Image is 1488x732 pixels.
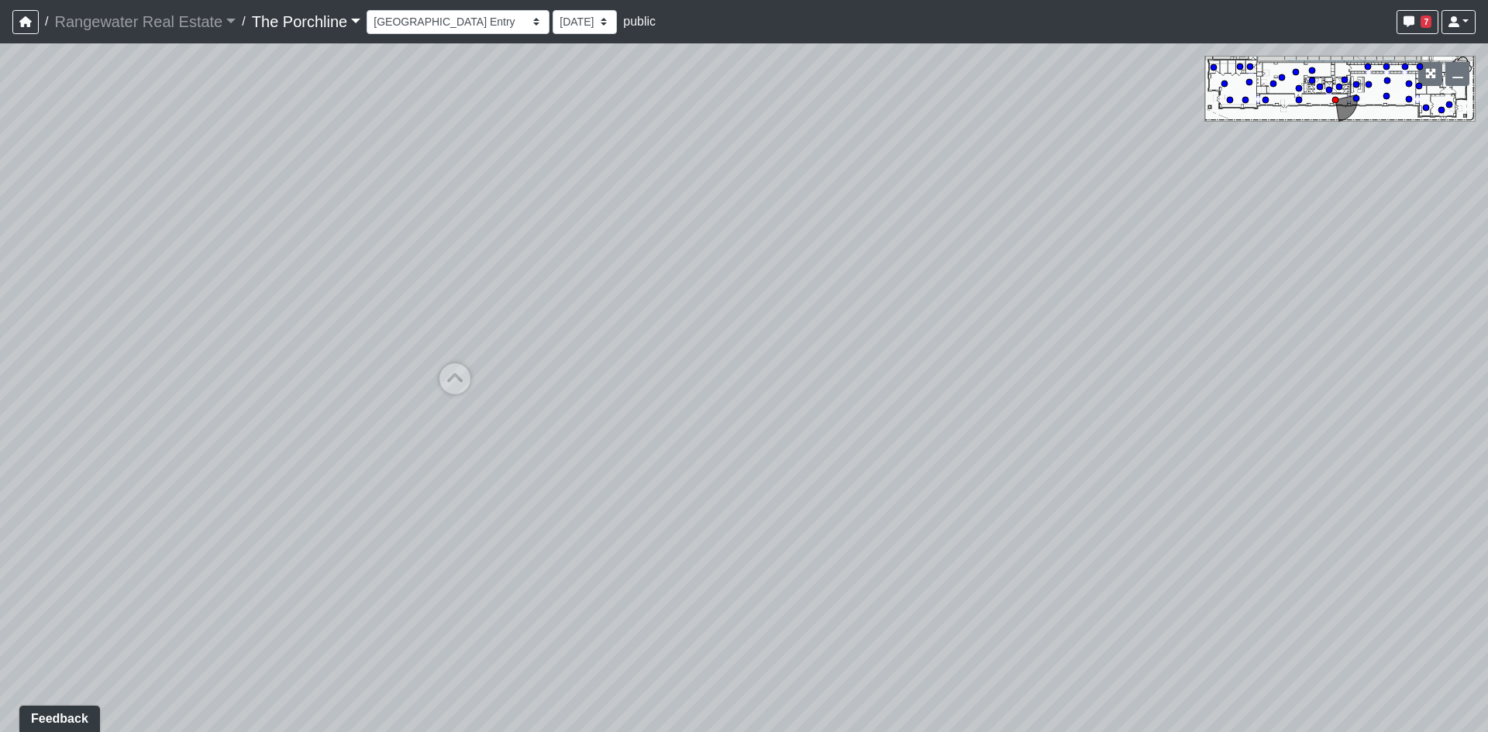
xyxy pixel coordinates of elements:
iframe: Ybug feedback widget [12,701,103,732]
span: 7 [1421,15,1431,28]
span: public [623,15,656,28]
a: Rangewater Real Estate [54,6,236,37]
span: / [236,6,251,37]
span: / [39,6,54,37]
button: 7 [1397,10,1438,34]
a: The Porchline [252,6,361,37]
